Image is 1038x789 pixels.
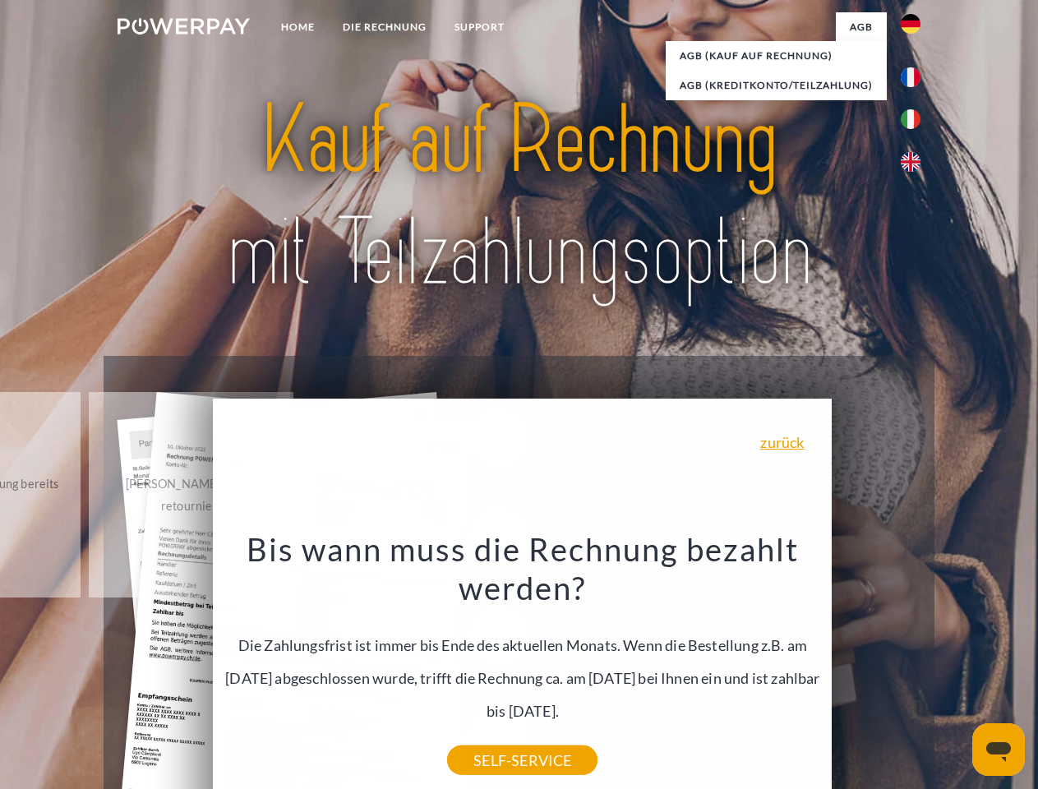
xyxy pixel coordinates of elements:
[118,18,250,35] img: logo-powerpay-white.svg
[901,67,920,87] img: fr
[666,41,887,71] a: AGB (Kauf auf Rechnung)
[972,723,1025,776] iframe: Schaltfläche zum Öffnen des Messaging-Fensters
[441,12,519,42] a: SUPPORT
[223,529,823,608] h3: Bis wann muss die Rechnung bezahlt werden?
[901,109,920,129] img: it
[901,152,920,172] img: en
[666,71,887,100] a: AGB (Kreditkonto/Teilzahlung)
[760,435,804,450] a: zurück
[447,745,597,775] a: SELF-SERVICE
[99,473,284,517] div: [PERSON_NAME] wurde retourniert
[329,12,441,42] a: DIE RECHNUNG
[267,12,329,42] a: Home
[836,12,887,42] a: agb
[223,529,823,760] div: Die Zahlungsfrist ist immer bis Ende des aktuellen Monats. Wenn die Bestellung z.B. am [DATE] abg...
[901,14,920,34] img: de
[157,79,881,315] img: title-powerpay_de.svg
